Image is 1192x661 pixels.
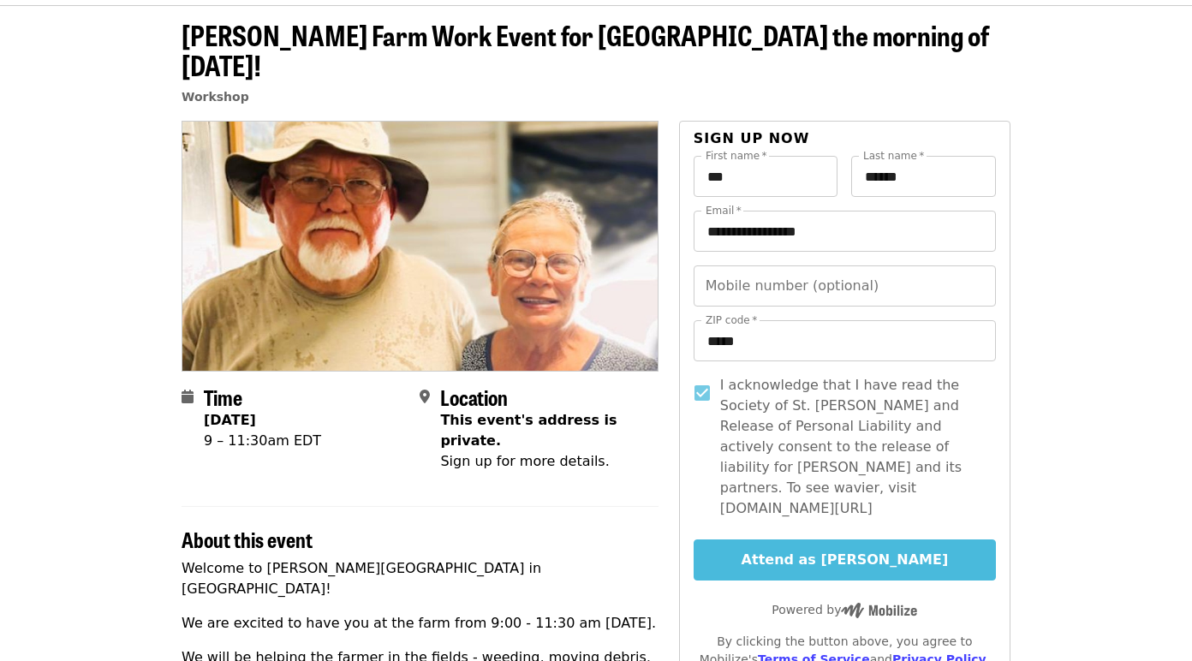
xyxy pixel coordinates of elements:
[694,130,810,146] span: Sign up now
[420,389,430,405] i: map-marker-alt icon
[440,453,609,469] span: Sign up for more details.
[204,431,321,451] div: 9 – 11:30am EDT
[706,205,742,216] label: Email
[694,265,996,307] input: Mobile number (optional)
[440,382,508,412] span: Location
[182,524,313,554] span: About this event
[694,156,838,197] input: First name
[182,15,989,85] span: [PERSON_NAME] Farm Work Event for [GEOGRAPHIC_DATA] the morning of [DATE]!
[182,90,249,104] a: Workshop
[772,603,917,616] span: Powered by
[863,151,924,161] label: Last name
[851,156,996,197] input: Last name
[204,382,242,412] span: Time
[182,389,194,405] i: calendar icon
[182,122,658,370] img: Walker Farm Work Event for Durham Academy the morning of 8/29/2025! organized by Society of St. A...
[706,315,757,325] label: ZIP code
[720,375,982,519] span: I acknowledge that I have read the Society of St. [PERSON_NAME] and Release of Personal Liability...
[204,412,256,428] strong: [DATE]
[694,320,996,361] input: ZIP code
[182,613,659,634] p: We are excited to have you at the farm from 9:00 - 11:30 am [DATE].
[706,151,767,161] label: First name
[440,412,617,449] span: This event's address is private.
[841,603,917,618] img: Powered by Mobilize
[694,211,996,252] input: Email
[182,558,659,599] p: Welcome to [PERSON_NAME][GEOGRAPHIC_DATA] in [GEOGRAPHIC_DATA]!
[694,539,996,581] button: Attend as [PERSON_NAME]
